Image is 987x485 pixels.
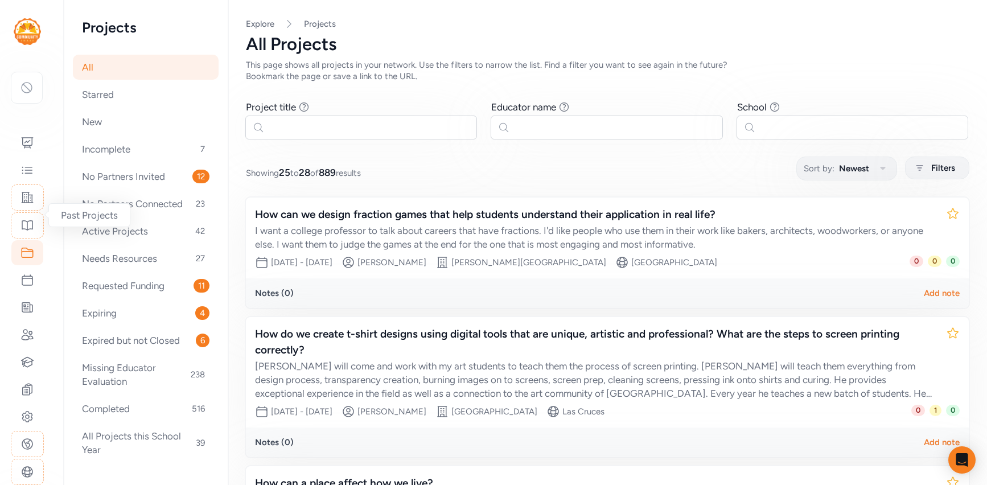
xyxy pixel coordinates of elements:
[73,328,219,353] div: Expired but not Closed
[357,257,426,268] div: [PERSON_NAME]
[187,402,209,416] span: 516
[73,273,219,298] div: Requested Funding
[246,34,969,55] div: All Projects
[255,359,937,400] div: [PERSON_NAME] will come and work with my art students to teach them the process of screen printin...
[451,257,606,268] div: [PERSON_NAME][GEOGRAPHIC_DATA]
[246,19,274,29] a: Explore
[911,405,925,416] span: 0
[946,256,960,267] span: 0
[14,18,41,45] img: logo
[631,257,717,268] div: [GEOGRAPHIC_DATA]
[191,197,209,211] span: 23
[804,162,834,175] span: Sort by:
[82,18,209,36] h2: Projects
[73,396,219,421] div: Completed
[796,157,897,180] button: Sort by:Newest
[186,368,209,381] span: 238
[562,406,604,417] div: Las Cruces
[191,224,209,238] span: 42
[271,257,332,268] div: [DATE] - [DATE]
[73,355,219,394] div: Missing Educator Evaluation
[930,405,941,416] span: 1
[73,164,219,189] div: No Partners Invited
[255,287,294,299] div: Notes ( 0 )
[255,224,937,251] div: I want a college professor to talk about careers that have fractions. I'd like people who use the...
[195,306,209,320] span: 4
[924,287,960,299] div: Add note
[910,256,923,267] span: 0
[839,162,869,175] span: Newest
[299,167,310,178] span: 28
[931,161,955,175] span: Filters
[928,256,941,267] span: 0
[255,207,937,223] div: How can we design fraction games that help students understand their application in real life?
[319,167,336,178] span: 889
[357,406,426,417] div: [PERSON_NAME]
[196,142,209,156] span: 7
[946,405,960,416] span: 0
[73,137,219,162] div: Incomplete
[73,424,219,462] div: All Projects this School Year
[451,406,537,417] div: [GEOGRAPHIC_DATA]
[192,170,209,183] span: 12
[246,59,756,82] div: This page shows all projects in your network. Use the filters to narrow the list. Find a filter y...
[255,437,294,448] div: Notes ( 0 )
[73,301,219,326] div: Expiring
[491,100,556,114] div: Educator name
[255,326,937,358] div: How do we create t-shirt designs using digital tools that are unique, artistic and professional? ...
[924,437,960,448] div: Add note
[279,167,290,178] span: 25
[271,406,332,417] div: [DATE] - [DATE]
[246,166,361,179] span: Showing to of results
[194,279,209,293] span: 11
[73,246,219,271] div: Needs Resources
[196,334,209,347] span: 6
[948,446,976,474] div: Open Intercom Messenger
[246,18,969,30] nav: Breadcrumb
[73,219,219,244] div: Active Projects
[191,252,209,265] span: 27
[737,100,767,114] div: School
[73,55,219,80] div: All
[191,436,209,450] span: 39
[73,82,219,107] div: Starred
[73,191,219,216] div: No Partners Connected
[304,18,336,30] a: Projects
[246,100,296,114] div: Project title
[73,109,219,134] div: New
